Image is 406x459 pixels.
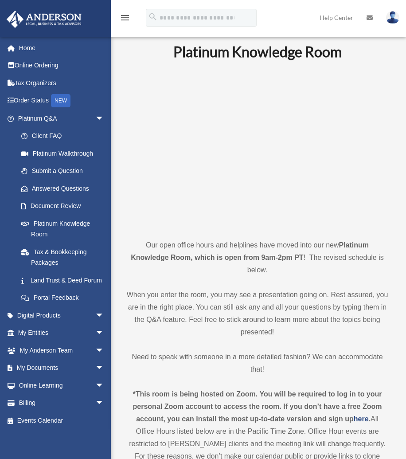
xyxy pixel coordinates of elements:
[6,341,117,359] a: My Anderson Teamarrow_drop_down
[12,180,117,197] a: Answered Questions
[6,394,117,412] a: Billingarrow_drop_down
[386,11,399,24] img: User Pic
[95,110,113,128] span: arrow_drop_down
[131,241,369,261] strong: Platinum Knowledge Room, which is open from 9am-2pm PT
[120,12,130,23] i: menu
[12,289,117,307] a: Portal Feedback
[6,324,117,342] a: My Entitiesarrow_drop_down
[51,94,70,107] div: NEW
[6,39,117,57] a: Home
[12,127,117,145] a: Client FAQ
[354,415,369,423] a: here
[148,12,158,22] i: search
[12,162,117,180] a: Submit a Question
[12,243,117,271] a: Tax & Bookkeeping Packages
[369,415,371,423] strong: .
[6,110,117,127] a: Platinum Q&Aarrow_drop_down
[133,390,382,423] strong: *This room is being hosted on Zoom. You will be required to log in to your personal Zoom account ...
[126,239,388,276] p: Our open office hours and helplines have moved into our new ! The revised schedule is below.
[6,377,117,394] a: Online Learningarrow_drop_down
[12,145,117,162] a: Platinum Walkthrough
[95,394,113,412] span: arrow_drop_down
[6,359,117,377] a: My Documentsarrow_drop_down
[126,289,388,338] p: When you enter the room, you may see a presentation going on. Rest assured, you are in the right ...
[6,412,117,429] a: Events Calendar
[6,306,117,324] a: Digital Productsarrow_drop_down
[120,16,130,23] a: menu
[12,197,117,215] a: Document Review
[95,359,113,377] span: arrow_drop_down
[6,74,117,92] a: Tax Organizers
[6,57,117,75] a: Online Ordering
[95,324,113,342] span: arrow_drop_down
[4,11,84,28] img: Anderson Advisors Platinum Portal
[126,351,388,376] p: Need to speak with someone in a more detailed fashion? We can accommodate that!
[95,341,113,360] span: arrow_drop_down
[6,92,117,110] a: Order StatusNEW
[12,271,117,289] a: Land Trust & Deed Forum
[173,43,342,60] b: Platinum Knowledge Room
[126,73,388,223] iframe: 231110_Toby_KnowledgeRoom
[12,215,113,243] a: Platinum Knowledge Room
[95,306,113,325] span: arrow_drop_down
[95,377,113,395] span: arrow_drop_down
